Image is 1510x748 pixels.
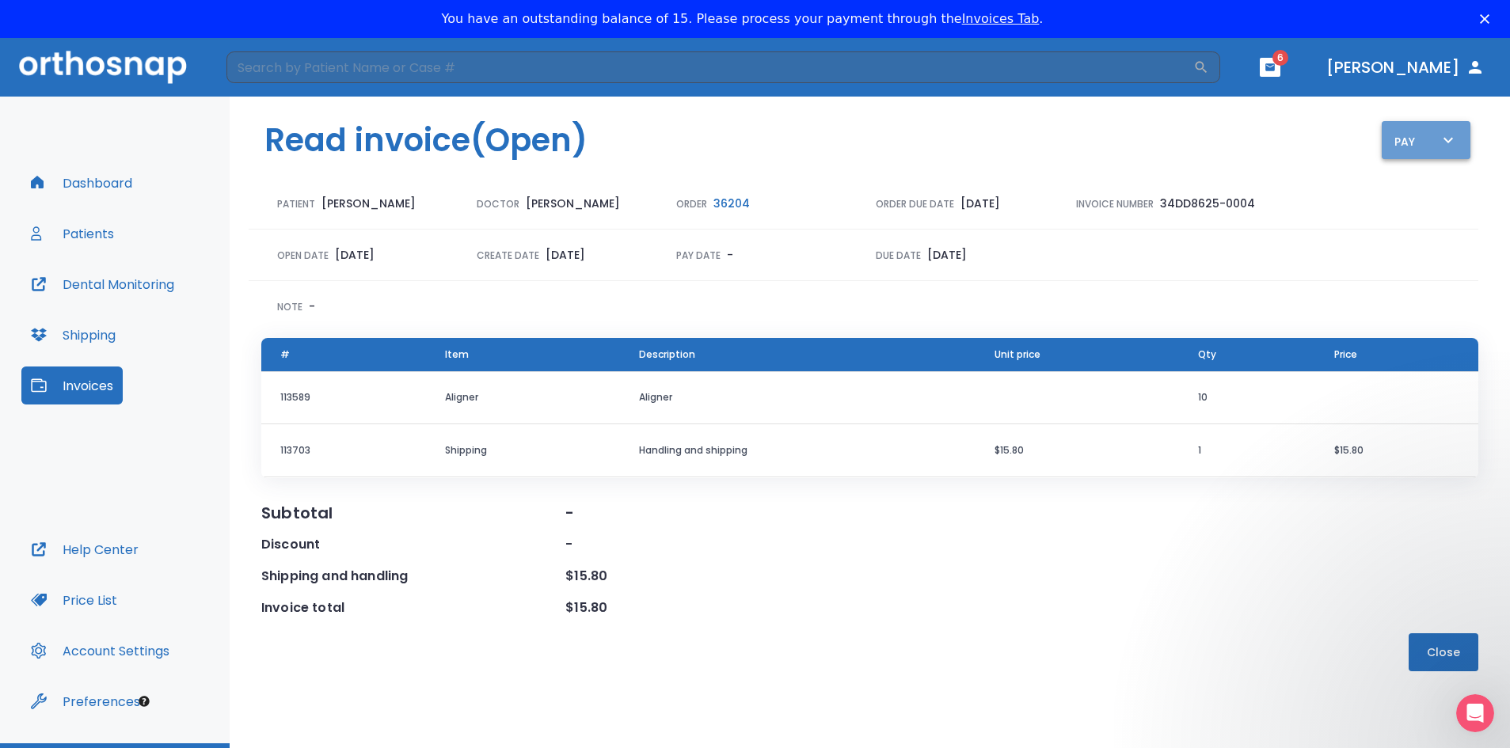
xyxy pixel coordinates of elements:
span: Description [639,347,695,362]
p: [DATE] [960,194,1000,213]
p: [DATE] [546,245,585,264]
td: Aligner [426,371,620,424]
div: $15.80 [565,567,869,586]
div: $15.80 [565,598,869,617]
td: 113703 [261,424,426,477]
td: Shipping [426,424,620,477]
p: Patient [277,197,315,211]
input: Search by Patient Name or Case # [226,51,1193,83]
div: Tooltip anchor [137,694,151,708]
p: Open Date [277,249,329,263]
td: Handling and shipping [620,424,975,477]
p: 34DD8625-0004 [1160,194,1255,213]
p: Note [277,300,302,314]
p: Order due date [876,197,954,211]
button: Preferences [21,682,150,720]
button: Pay [1382,121,1470,159]
button: Price List [21,581,127,619]
button: Account Settings [21,632,179,670]
p: [PERSON_NAME] [526,194,620,213]
p: Order [676,197,707,211]
td: $15.80 [976,424,1179,477]
td: 113589 [261,371,426,424]
span: Price [1334,347,1357,362]
td: 1 [1179,424,1315,477]
div: Pay [1394,131,1458,150]
div: - [565,535,869,554]
button: Close [1409,633,1478,671]
button: Shipping [21,316,125,354]
button: [PERSON_NAME] [1320,53,1491,82]
span: 36204 [713,196,750,211]
p: Due Date [876,249,921,263]
span: 6 [1272,50,1288,66]
a: Invoices Tab [962,11,1040,26]
div: - [565,503,869,522]
div: Close [1480,14,1496,24]
p: Doctor [477,197,519,211]
p: [PERSON_NAME] [321,194,416,213]
span: Unit price [995,347,1040,362]
button: Invoices [21,366,123,404]
p: Invoice Number [1076,197,1154,211]
div: Invoice total [261,598,565,617]
img: Orthosnap [19,51,187,83]
span: Item [445,347,469,362]
td: Aligner [620,371,975,424]
td: 10 [1179,371,1315,424]
span: # [280,347,290,362]
div: Discount [261,535,565,554]
button: Help Center [21,530,148,568]
div: Subtotal [261,503,565,522]
p: - [727,245,733,264]
span: Qty [1198,347,1216,362]
button: Dental Monitoring [21,265,184,303]
div: You have an outstanding balance of 15. Please process your payment through the . [442,11,1044,27]
button: Dashboard [21,164,142,202]
p: Create Date [477,249,539,263]
div: Shipping and handling [261,567,565,586]
p: Pay Date [676,249,721,263]
iframe: Intercom live chat [1456,694,1494,732]
p: [DATE] [927,245,967,264]
h1: Read invoice (Open) [264,116,588,164]
p: [DATE] [335,245,375,264]
p: - [309,297,315,316]
td: $15.80 [1315,424,1478,477]
button: Patients [21,215,124,252]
